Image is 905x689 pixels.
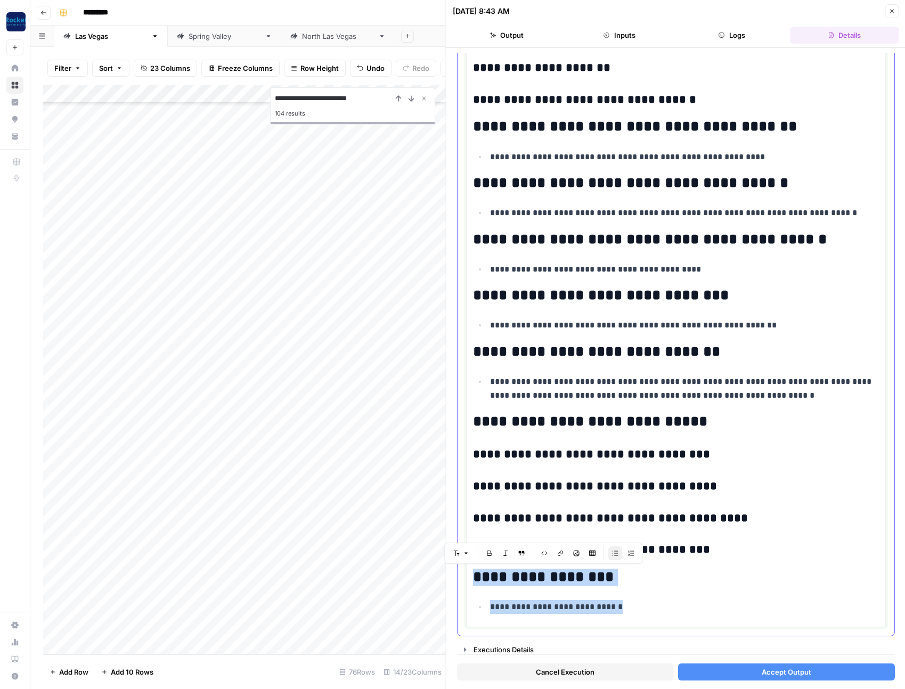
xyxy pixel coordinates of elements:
[6,12,26,31] img: Rocket Pilots Logo
[412,63,429,73] span: Redo
[366,63,385,73] span: Undo
[75,31,147,42] div: [GEOGRAPHIC_DATA]
[47,60,88,77] button: Filter
[453,27,561,44] button: Output
[6,111,23,128] a: Opportunities
[565,27,673,44] button: Inputs
[189,31,260,42] div: [GEOGRAPHIC_DATA]
[300,63,339,73] span: Row Height
[6,651,23,668] a: Learning Hub
[405,92,418,105] button: Next Result
[392,92,405,105] button: Previous Result
[54,26,168,47] a: [GEOGRAPHIC_DATA]
[457,663,674,680] button: Cancel Execution
[335,663,379,680] div: 76 Rows
[678,27,786,44] button: Logs
[59,667,88,677] span: Add Row
[396,60,436,77] button: Redo
[95,663,160,680] button: Add 10 Rows
[458,641,894,658] button: Executions Details
[111,667,153,677] span: Add 10 Rows
[168,26,281,47] a: [GEOGRAPHIC_DATA]
[790,27,899,44] button: Details
[284,60,346,77] button: Row Height
[350,60,392,77] button: Undo
[6,634,23,651] a: Usage
[453,6,510,17] div: [DATE] 8:43 AM
[6,77,23,94] a: Browse
[678,663,894,680] button: Accept Output
[418,92,430,105] button: Close Search
[54,63,71,73] span: Filter
[474,644,888,655] div: Executions Details
[536,667,594,677] span: Cancel Execution
[6,128,23,145] a: Your Data
[201,60,280,77] button: Freeze Columns
[6,94,23,111] a: Insights
[281,26,395,47] a: [GEOGRAPHIC_DATA]
[6,9,23,35] button: Workspace: Rocket Pilots
[43,663,95,680] button: Add Row
[275,107,430,120] div: 104 results
[302,31,374,42] div: [GEOGRAPHIC_DATA]
[761,667,811,677] span: Accept Output
[92,60,129,77] button: Sort
[6,617,23,634] a: Settings
[99,63,113,73] span: Sort
[134,60,197,77] button: 23 Columns
[150,63,190,73] span: 23 Columns
[379,663,446,680] div: 14/23 Columns
[218,63,273,73] span: Freeze Columns
[6,668,23,685] button: Help + Support
[6,60,23,77] a: Home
